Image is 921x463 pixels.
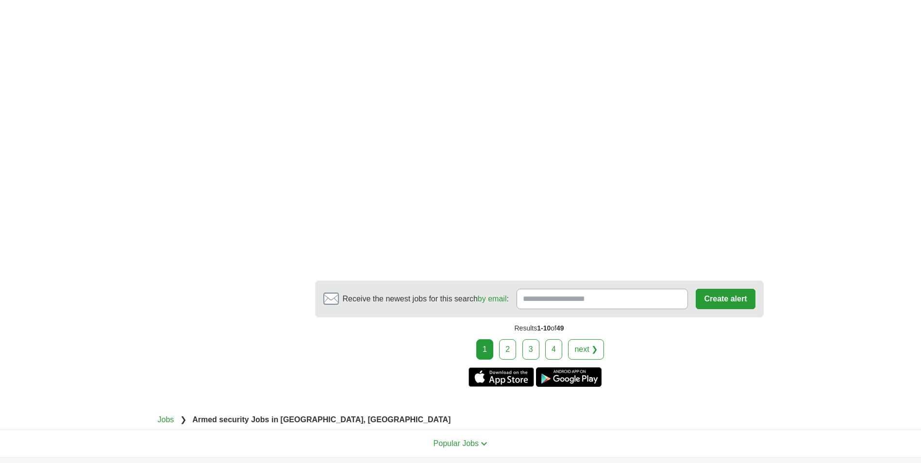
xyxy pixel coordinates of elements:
[478,295,507,303] a: by email
[476,339,493,360] div: 1
[158,415,174,424] a: Jobs
[343,293,509,305] span: Receive the newest jobs for this search :
[499,339,516,360] a: 2
[180,415,186,424] span: ❯
[696,289,755,309] button: Create alert
[469,367,534,387] a: Get the iPhone app
[545,339,562,360] a: 4
[434,439,479,447] span: Popular Jobs
[537,324,551,332] span: 1-10
[556,324,564,332] span: 49
[192,415,451,424] strong: Armed security Jobs in [GEOGRAPHIC_DATA], [GEOGRAPHIC_DATA]
[568,339,604,360] a: next ❯
[522,339,539,360] a: 3
[315,317,764,339] div: Results of
[481,442,487,446] img: toggle icon
[536,367,602,387] a: Get the Android app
